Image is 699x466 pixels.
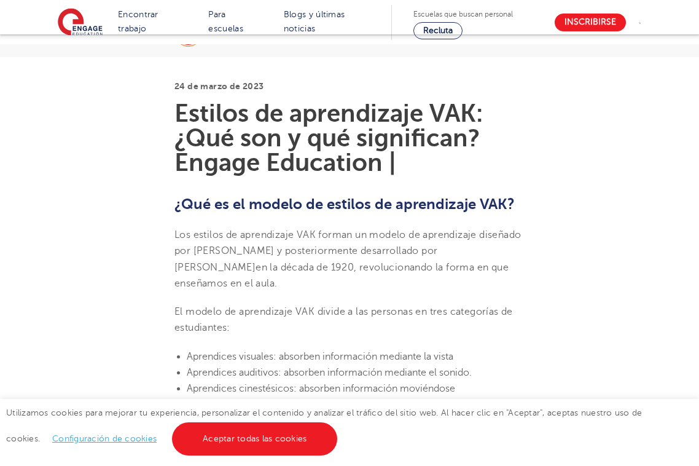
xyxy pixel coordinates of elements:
a: Aceptar todas las cookies [172,422,337,456]
font: Los estilos de aprendizaje VAK forman un modelo de aprendizaje diseñado por [PERSON_NAME] y poste... [174,229,521,273]
font: ¿Qué es el modelo de estilos de aprendizaje VAK? [174,195,515,213]
a: Configuración de cookies [52,434,157,443]
font: Estilos de aprendizaje VAK: ¿Qué son y qué significan? Engage Education | [174,100,483,176]
font: Aprendices cinestésicos: absorben información moviéndose [187,383,455,394]
font: Utilizamos cookies para mejorar tu experiencia, personalizar el contenido y analizar el tráfico d... [6,408,642,444]
font: Aprendices auditivos: absorben información mediante el sonido. [187,367,472,378]
font: 24 de marzo de 2023 [174,81,264,91]
font: . [275,278,277,289]
font: en la década de 1920, revolucionando la forma en que enseñamos en el aula [174,262,509,289]
font: Aceptar todas las cookies [203,434,307,443]
font: Aprendices visuales: absorben información mediante la vista [187,351,453,362]
font: El modelo de aprendizaje VAK divide a las personas en tres categorías de estudiantes: [174,306,513,333]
